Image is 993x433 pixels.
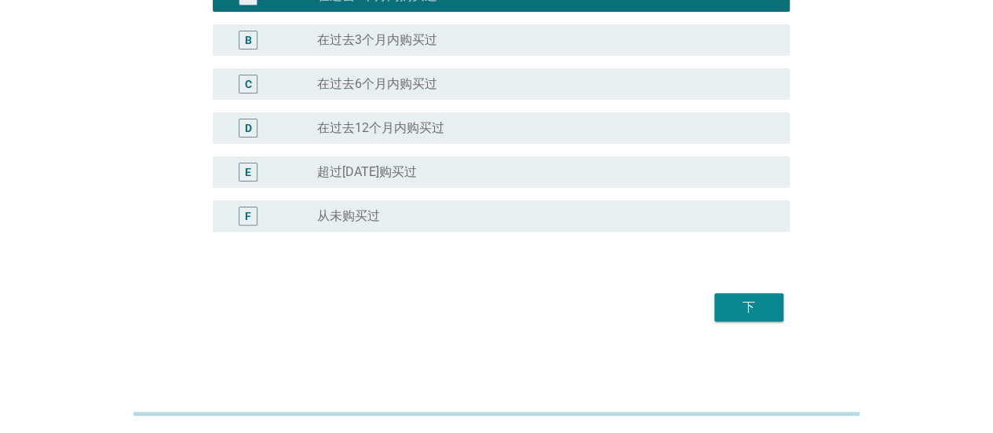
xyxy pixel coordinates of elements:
div: E [245,163,251,180]
div: 下 [727,298,771,317]
label: 从未购买过 [317,208,380,224]
label: 在过去12个月内购买过 [317,120,444,136]
div: D [245,119,252,136]
button: 下 [714,293,783,321]
label: 在过去3个月内购买过 [317,32,437,48]
div: B [245,31,252,48]
div: C [245,75,252,92]
label: 在过去6个月内购买过 [317,76,437,92]
label: 超过[DATE]购买过 [317,164,417,180]
div: F [245,207,251,224]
